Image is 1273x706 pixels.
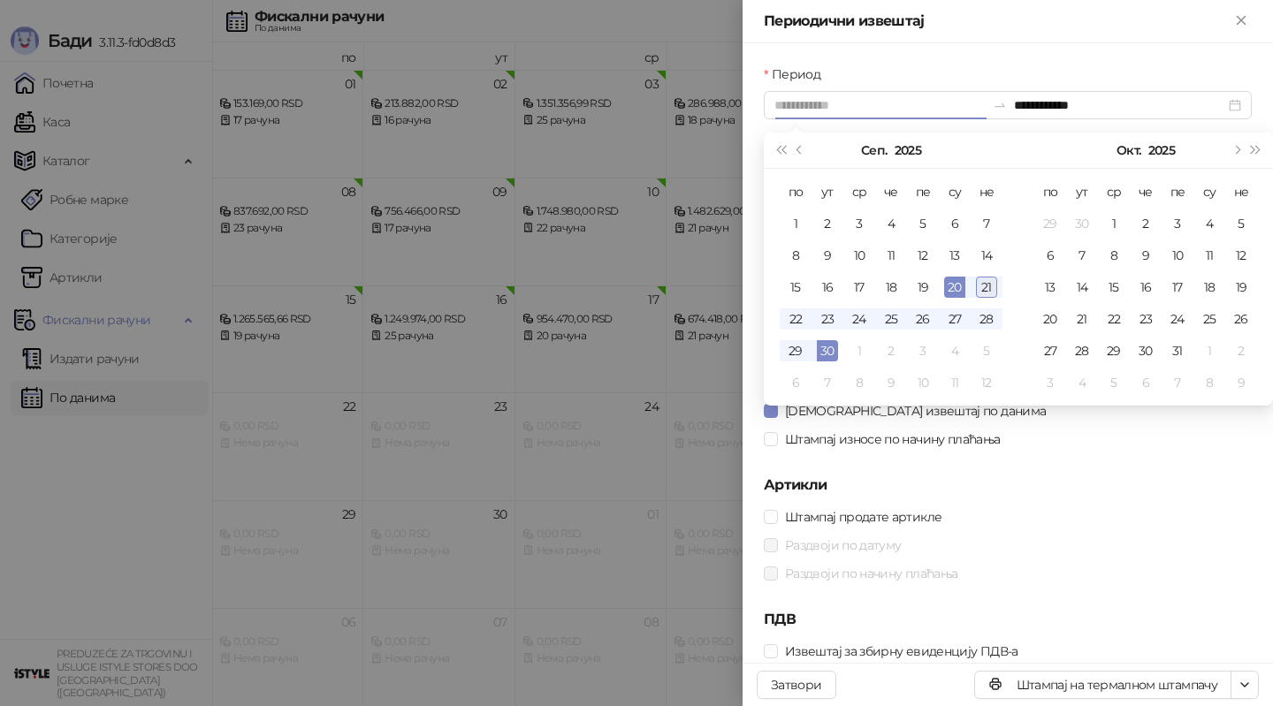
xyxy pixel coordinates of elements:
[875,176,907,208] th: че
[1034,271,1066,303] td: 2025-10-13
[1135,277,1156,298] div: 16
[1193,176,1225,208] th: су
[993,98,1007,112] span: swap-right
[1225,208,1257,239] td: 2025-10-05
[780,335,812,367] td: 2025-09-29
[875,271,907,303] td: 2025-09-18
[939,176,971,208] th: су
[971,239,1002,271] td: 2025-09-14
[1071,245,1093,266] div: 7
[971,271,1002,303] td: 2025-09-21
[764,474,1252,496] h5: Артикли
[1199,245,1220,266] div: 11
[875,303,907,335] td: 2025-09-25
[780,176,812,208] th: по
[843,271,875,303] td: 2025-09-17
[1103,372,1124,393] div: 5
[976,213,997,234] div: 7
[1071,308,1093,330] div: 21
[1034,367,1066,399] td: 2025-11-03
[971,176,1002,208] th: не
[1071,372,1093,393] div: 4
[907,367,939,399] td: 2025-10-10
[780,208,812,239] td: 2025-09-01
[1034,176,1066,208] th: по
[778,507,949,527] span: Штампај продате артикле
[1231,11,1252,32] button: Close
[1167,308,1188,330] div: 24
[1193,271,1225,303] td: 2025-10-18
[1225,335,1257,367] td: 2025-11-02
[944,372,965,393] div: 11
[944,340,965,361] div: 4
[971,303,1002,335] td: 2025-09-28
[780,239,812,271] td: 2025-09-08
[1071,213,1093,234] div: 30
[785,213,806,234] div: 1
[939,271,971,303] td: 2025-09-20
[1071,277,1093,298] div: 14
[912,372,934,393] div: 10
[849,340,870,361] div: 1
[812,239,843,271] td: 2025-09-09
[785,308,806,330] div: 22
[1130,208,1162,239] td: 2025-10-02
[1162,367,1193,399] td: 2025-11-07
[907,303,939,335] td: 2025-09-26
[944,308,965,330] div: 27
[1098,176,1130,208] th: ср
[780,303,812,335] td: 2025-09-22
[817,213,838,234] div: 2
[1066,335,1098,367] td: 2025-10-28
[880,308,902,330] div: 25
[1103,308,1124,330] div: 22
[1167,340,1188,361] div: 31
[1098,271,1130,303] td: 2025-10-15
[1199,340,1220,361] div: 1
[757,671,836,699] button: Затвори
[1167,372,1188,393] div: 7
[780,271,812,303] td: 2025-09-15
[780,367,812,399] td: 2025-10-06
[849,372,870,393] div: 8
[785,340,806,361] div: 29
[1231,308,1252,330] div: 26
[944,277,965,298] div: 20
[912,213,934,234] div: 5
[771,133,790,168] button: Претходна година (Control + left)
[912,277,934,298] div: 19
[1193,367,1225,399] td: 2025-11-08
[1098,239,1130,271] td: 2025-10-08
[812,271,843,303] td: 2025-09-16
[974,671,1231,699] button: Штампај на термалном штампачу
[976,277,997,298] div: 21
[1162,271,1193,303] td: 2025-10-17
[1130,303,1162,335] td: 2025-10-23
[1199,213,1220,234] div: 4
[812,335,843,367] td: 2025-09-30
[817,245,838,266] div: 9
[976,372,997,393] div: 12
[976,340,997,361] div: 5
[907,208,939,239] td: 2025-09-05
[1034,208,1066,239] td: 2025-09-29
[861,133,887,168] button: Изабери месец
[1162,176,1193,208] th: пе
[1066,367,1098,399] td: 2025-11-04
[1225,239,1257,271] td: 2025-10-12
[1135,213,1156,234] div: 2
[1199,308,1220,330] div: 25
[1098,208,1130,239] td: 2025-10-01
[778,401,1053,421] span: [DEMOGRAPHIC_DATA] извештај по данима
[1225,367,1257,399] td: 2025-11-09
[1226,133,1246,168] button: Следећи месец (PageDown)
[849,308,870,330] div: 24
[1034,303,1066,335] td: 2025-10-20
[790,133,810,168] button: Претходни месец (PageUp)
[1098,367,1130,399] td: 2025-11-05
[1130,367,1162,399] td: 2025-11-06
[907,239,939,271] td: 2025-09-12
[944,213,965,234] div: 6
[1231,372,1252,393] div: 9
[1130,335,1162,367] td: 2025-10-30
